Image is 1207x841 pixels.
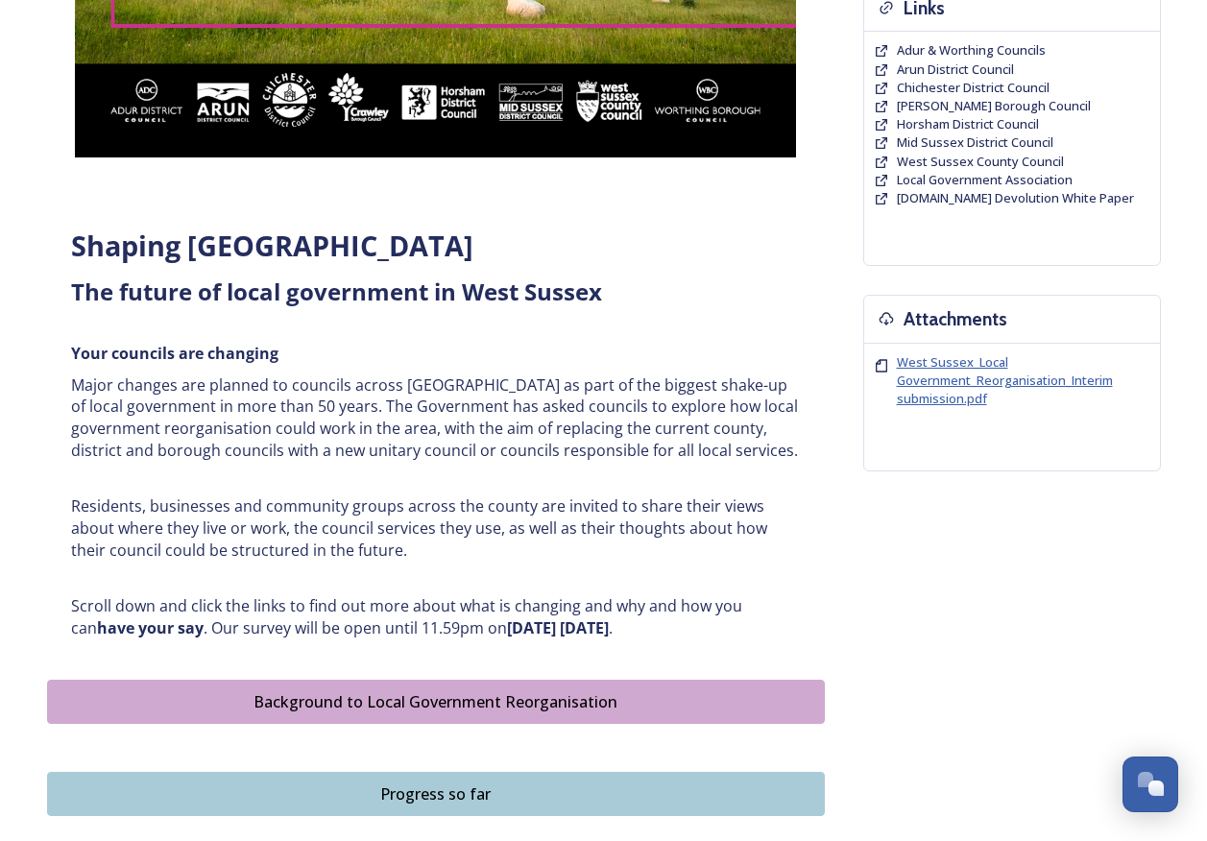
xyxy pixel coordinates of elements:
a: Chichester District Council [897,79,1050,97]
p: Residents, businesses and community groups across the county are invited to share their views abo... [71,495,801,561]
span: Mid Sussex District Council [897,133,1053,151]
span: Arun District Council [897,60,1014,78]
button: Open Chat [1123,757,1178,812]
a: Adur & Worthing Councils [897,41,1046,60]
strong: The future of local government in West Sussex [71,276,602,307]
strong: Your councils are changing [71,343,278,364]
a: [DOMAIN_NAME] Devolution White Paper [897,189,1134,207]
span: [PERSON_NAME] Borough Council [897,97,1091,114]
div: Background to Local Government Reorganisation [58,690,814,713]
button: Progress so far [47,772,825,816]
a: Arun District Council [897,60,1014,79]
span: Adur & Worthing Councils [897,41,1046,59]
span: West Sussex County Council [897,153,1064,170]
p: Scroll down and click the links to find out more about what is changing and why and how you can .... [71,595,801,638]
span: Local Government Association [897,171,1073,188]
a: [PERSON_NAME] Borough Council [897,97,1091,115]
strong: [DATE] [507,617,556,638]
p: Major changes are planned to councils across [GEOGRAPHIC_DATA] as part of the biggest shake-up of... [71,374,801,462]
button: Background to Local Government Reorganisation [47,680,825,724]
h3: Attachments [904,305,1007,333]
span: West Sussex_Local Government_Reorganisation_Interim submission.pdf [897,353,1113,407]
a: Mid Sussex District Council [897,133,1053,152]
strong: Shaping [GEOGRAPHIC_DATA] [71,227,473,264]
a: West Sussex County Council [897,153,1064,171]
strong: [DATE] [560,617,609,638]
span: Chichester District Council [897,79,1050,96]
span: [DOMAIN_NAME] Devolution White Paper [897,189,1134,206]
div: Progress so far [58,782,814,805]
a: Local Government Association [897,171,1073,189]
a: Horsham District Council [897,115,1039,133]
strong: have your say [97,617,204,638]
